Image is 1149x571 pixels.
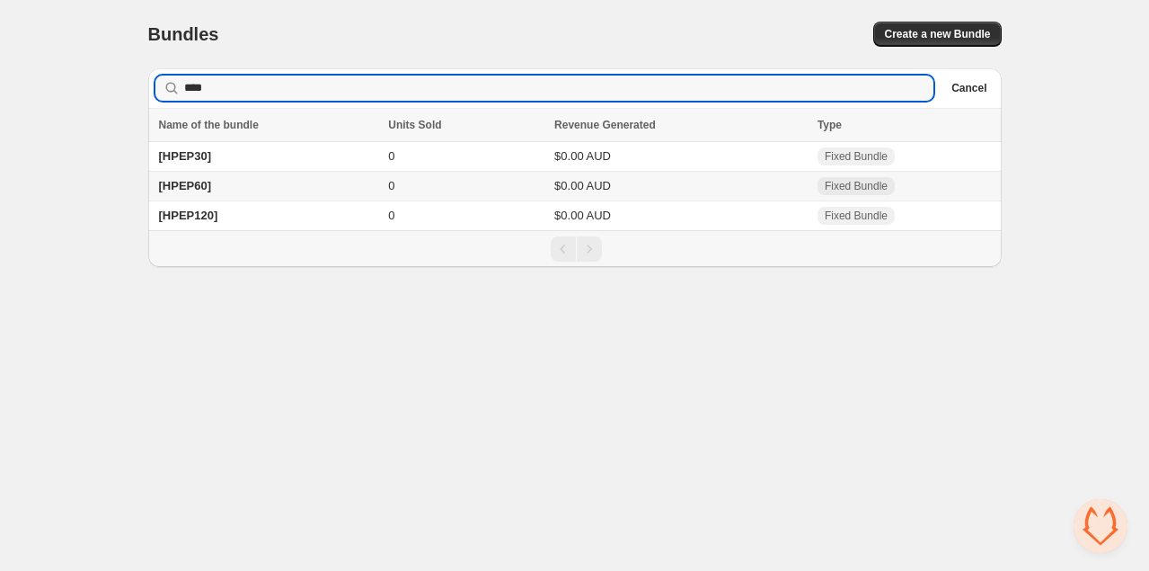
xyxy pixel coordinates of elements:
[554,149,611,163] span: $0.00 AUD
[1074,499,1127,553] div: Open chat
[873,22,1001,47] button: Create a new Bundle
[825,149,888,164] span: Fixed Bundle
[159,179,212,192] span: [HPEP60]
[148,23,219,45] h1: Bundles
[388,209,394,222] span: 0
[388,149,394,163] span: 0
[388,116,459,134] button: Units Sold
[159,209,218,222] span: [HPEP120]
[884,27,990,41] span: Create a new Bundle
[554,116,656,134] span: Revenue Generated
[554,209,611,222] span: $0.00 AUD
[159,149,212,163] span: [HPEP30]
[825,209,888,223] span: Fixed Bundle
[388,179,394,192] span: 0
[825,179,888,193] span: Fixed Bundle
[818,116,991,134] div: Type
[148,230,1002,267] nav: Pagination
[388,116,441,134] span: Units Sold
[554,116,674,134] button: Revenue Generated
[554,179,611,192] span: $0.00 AUD
[159,116,378,134] div: Name of the bundle
[944,77,994,99] button: Cancel
[951,81,986,95] span: Cancel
